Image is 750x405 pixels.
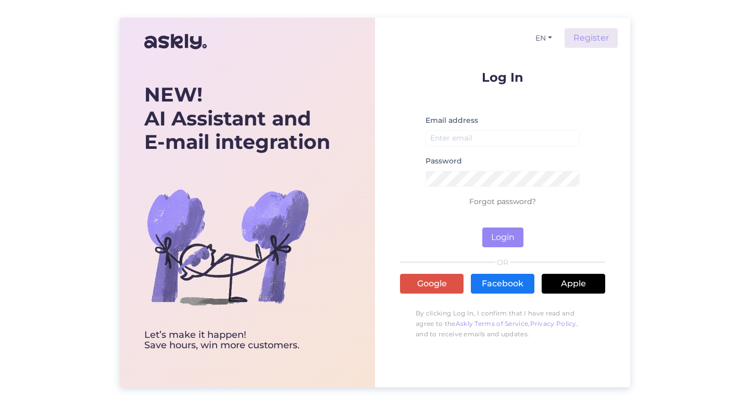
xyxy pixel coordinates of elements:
[531,31,556,46] button: EN
[469,197,536,206] a: Forgot password?
[542,274,605,294] a: Apple
[400,71,605,84] p: Log In
[426,156,462,167] label: Password
[456,320,529,327] a: Askly Terms of Service
[426,130,580,146] input: Enter email
[144,83,330,154] div: AI Assistant and E-mail integration
[144,29,207,54] img: Askly
[144,330,330,351] div: Let’s make it happen! Save hours, win more customers.
[565,28,618,48] a: Register
[471,274,534,294] a: Facebook
[426,115,478,126] label: Email address
[530,320,577,327] a: Privacy Policy
[400,303,605,345] p: By clicking Log In, I confirm that I have read and agree to the , , and to receive emails and upd...
[144,163,311,330] img: bg-askly
[144,82,203,107] b: NEW!
[400,274,464,294] a: Google
[482,227,523,247] button: Login
[495,259,510,266] span: OR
